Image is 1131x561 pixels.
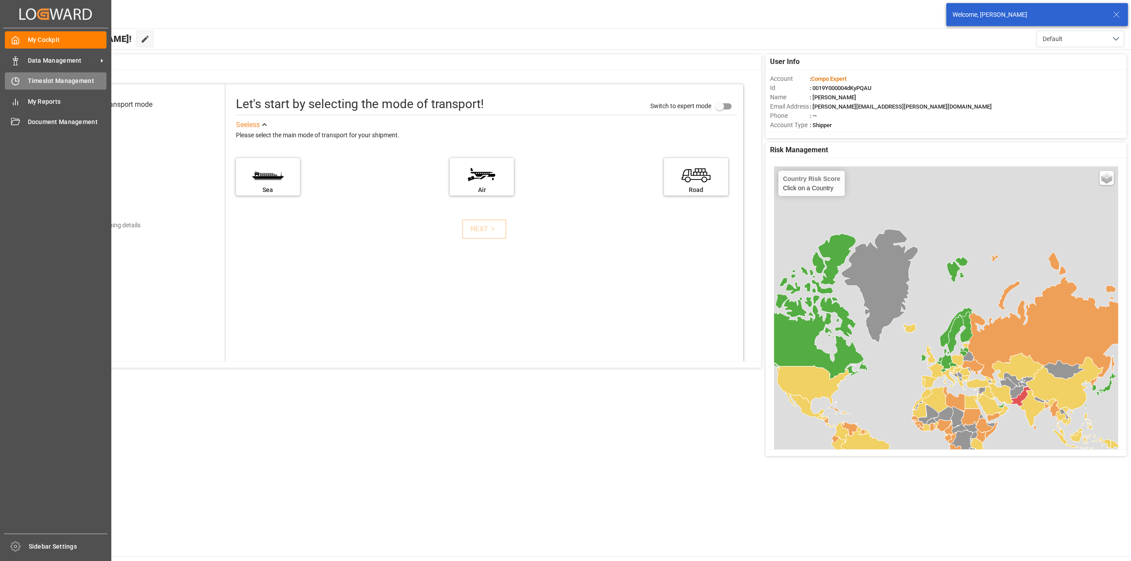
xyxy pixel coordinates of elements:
[5,31,106,49] a: My Cockpit
[5,113,106,131] a: Document Management
[810,103,992,110] span: : [PERSON_NAME][EMAIL_ADDRESS][PERSON_NAME][DOMAIN_NAME]
[5,72,106,90] a: Timeslot Management
[770,93,810,102] span: Name
[85,221,140,230] div: Add shipping details
[240,185,296,195] div: Sea
[236,120,260,130] div: See less
[28,56,98,65] span: Data Management
[770,56,800,67] span: User Info
[770,145,828,155] span: Risk Management
[236,95,484,113] div: Let's start by selecting the mode of transport!
[783,175,840,182] h4: Country Risk Score
[770,111,810,120] span: Phone
[810,113,817,119] span: : —
[953,10,1104,19] div: Welcome, [PERSON_NAME]
[28,76,107,86] span: Timeslot Management
[29,542,108,551] span: Sidebar Settings
[650,102,711,109] span: Switch to expert mode
[770,102,810,111] span: Email Address
[810,122,832,128] span: : Shipper
[84,99,152,110] div: Select transport mode
[28,35,107,45] span: My Cockpit
[471,224,497,234] div: NEXT
[770,74,810,83] span: Account
[28,97,107,106] span: My Reports
[810,75,846,82] span: :
[810,85,872,91] span: : 0019Y000004dKyPQAU
[810,94,856,101] span: : [PERSON_NAME]
[1100,171,1114,185] a: Layers
[770,120,810,130] span: Account Type
[1036,30,1124,47] button: open menu
[236,130,737,141] div: Please select the main mode of transport for your shipment.
[1043,34,1063,44] span: Default
[28,117,107,127] span: Document Management
[668,185,724,195] div: Road
[811,75,846,82] span: Compo Expert
[454,185,509,195] div: Air
[5,93,106,110] a: My Reports
[462,219,506,239] button: NEXT
[770,83,810,93] span: Id
[783,175,840,192] div: Click on a Country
